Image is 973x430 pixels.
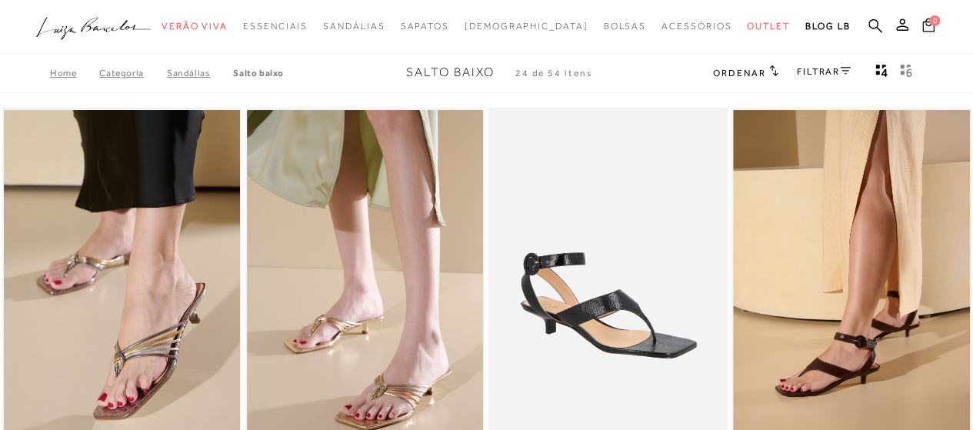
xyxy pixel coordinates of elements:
[918,17,939,38] button: 0
[243,12,308,41] a: categoryNavScreenReaderText
[99,68,166,78] a: Categoria
[713,68,765,78] span: Ordenar
[233,68,284,78] a: Salto Baixo
[162,12,228,41] a: categoryNavScreenReaderText
[323,21,385,32] span: Sandálias
[243,21,308,32] span: Essenciais
[603,21,646,32] span: Bolsas
[162,21,228,32] span: Verão Viva
[323,12,385,41] a: categoryNavScreenReaderText
[400,12,448,41] a: categoryNavScreenReaderText
[50,68,99,78] a: Home
[805,21,850,32] span: BLOG LB
[797,66,851,77] a: FILTRAR
[747,21,790,32] span: Outlet
[747,12,790,41] a: categoryNavScreenReaderText
[805,12,850,41] a: BLOG LB
[603,12,646,41] a: categoryNavScreenReaderText
[661,12,731,41] a: categoryNavScreenReaderText
[871,63,892,83] button: Mostrar 4 produtos por linha
[515,68,593,78] span: 24 de 54 itens
[465,21,588,32] span: [DEMOGRAPHIC_DATA]
[400,21,448,32] span: Sapatos
[929,15,940,26] span: 0
[465,12,588,41] a: noSubCategoriesText
[895,63,917,83] button: gridText6Desc
[406,65,495,79] span: Salto Baixo
[167,68,233,78] a: SANDÁLIAS
[661,21,731,32] span: Acessórios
